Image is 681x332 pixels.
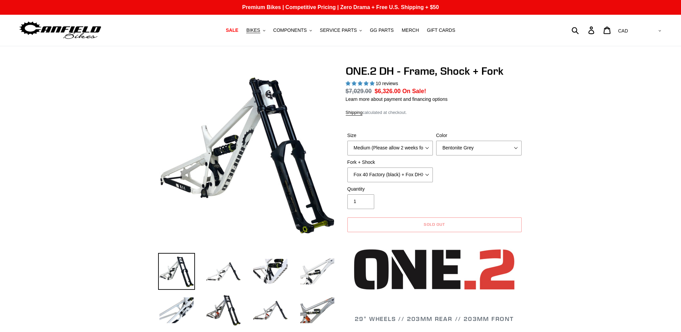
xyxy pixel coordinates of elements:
label: Fork + Shock [347,159,433,166]
span: SERVICE PARTS [320,27,357,33]
span: On Sale! [402,87,426,95]
div: calculated at checkout. [346,109,523,116]
a: Shipping [346,110,363,116]
button: SERVICE PARTS [317,26,365,35]
span: COMPONENTS [273,27,307,33]
button: Sold out [347,217,522,232]
img: Load image into Gallery viewer, ONE.2 DH - Frame, Shock + Fork [252,292,289,329]
label: Size [347,132,433,139]
button: COMPONENTS [270,26,315,35]
span: BIKES [246,27,260,33]
a: MERCH [398,26,422,35]
s: $7,029.00 [346,88,372,94]
span: $6,326.00 [374,88,401,94]
span: MERCH [402,27,419,33]
a: GIFT CARDS [423,26,459,35]
span: 5.00 stars [346,81,376,86]
img: Load image into Gallery viewer, ONE.2 DH - Frame, Shock + Fork [299,292,336,329]
span: SALE [226,27,238,33]
span: GIFT CARDS [427,27,455,33]
span: 10 reviews [376,81,398,86]
span: Sold out [424,222,445,227]
label: Color [436,132,522,139]
img: Load image into Gallery viewer, ONE.2 DH - Frame, Shock + Fork [252,253,289,290]
span: 29" WHEELS // 203MM REAR // 203MM FRONT [355,315,514,323]
img: Canfield Bikes [18,20,102,41]
a: GG PARTS [366,26,397,35]
input: Search [575,23,592,38]
img: Load image into Gallery viewer, ONE.2 DH - Frame, Shock + Fork [158,292,195,329]
label: Quantity [347,186,433,193]
img: Load image into Gallery viewer, ONE.2 DH - Frame, Shock + Fork [205,253,242,290]
a: SALE [222,26,242,35]
img: Load image into Gallery viewer, ONE.2 DH - Frame, Shock + Fork [205,292,242,329]
h1: ONE.2 DH - Frame, Shock + Fork [346,65,523,77]
a: Learn more about payment and financing options [346,96,448,102]
span: GG PARTS [370,27,394,33]
button: BIKES [243,26,268,35]
img: Load image into Gallery viewer, ONE.2 DH - Frame, Shock + Fork [158,253,195,290]
img: Load image into Gallery viewer, ONE.2 DH - Frame, Shock + Fork [299,253,336,290]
